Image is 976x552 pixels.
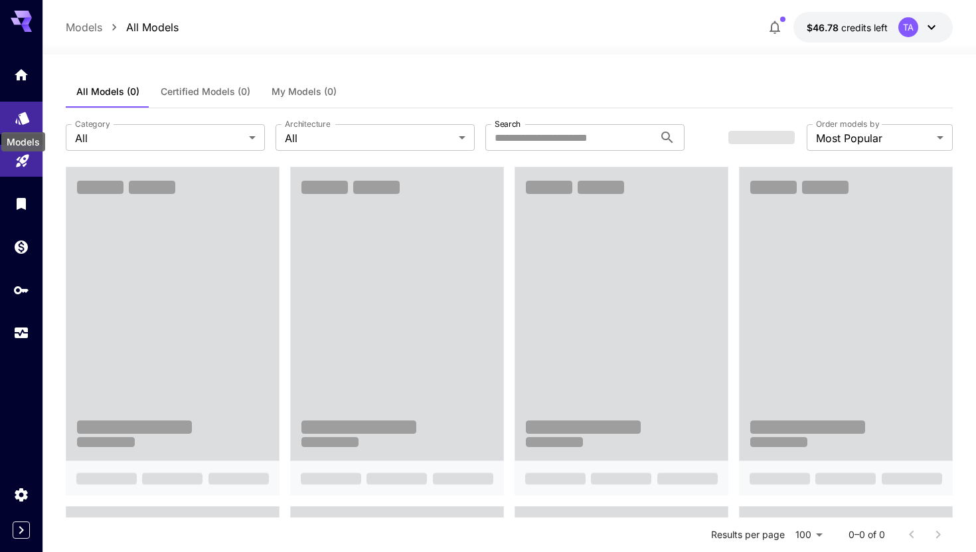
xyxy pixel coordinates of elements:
[790,525,827,544] div: 100
[66,19,102,35] a: Models
[807,21,888,35] div: $46.7782
[13,282,29,298] div: API Keys
[898,17,918,37] div: TA
[66,19,179,35] nav: breadcrumb
[76,86,139,98] span: All Models (0)
[161,86,250,98] span: Certified Models (0)
[13,486,29,503] div: Settings
[849,528,885,541] p: 0–0 of 0
[816,130,932,146] span: Most Popular
[285,118,330,130] label: Architecture
[13,325,29,341] div: Usage
[13,521,30,539] button: Expand sidebar
[15,151,31,168] div: Playground
[841,22,888,33] span: credits left
[807,22,841,33] span: $46.78
[75,118,110,130] label: Category
[285,130,453,146] span: All
[13,195,29,212] div: Library
[75,130,244,146] span: All
[126,19,179,35] a: All Models
[13,66,29,83] div: Home
[816,118,879,130] label: Order models by
[793,12,953,43] button: $46.7782TA
[711,528,785,541] p: Results per page
[15,108,31,125] div: Models
[1,132,45,151] div: Models
[495,118,521,130] label: Search
[272,86,337,98] span: My Models (0)
[13,238,29,255] div: Wallet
